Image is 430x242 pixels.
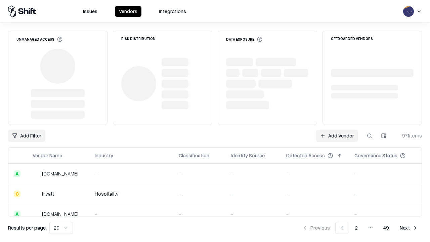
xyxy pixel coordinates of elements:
div: Identity Source [231,152,265,159]
nav: pagination [298,222,422,234]
div: [DOMAIN_NAME] [42,210,78,217]
img: primesec.co.il [33,211,39,217]
button: 1 [335,222,348,234]
div: - [231,170,275,177]
div: - [354,170,416,177]
div: - [231,210,275,217]
div: C [14,191,20,197]
div: - [286,210,344,217]
div: Risk Distribution [121,37,156,40]
div: Governance Status [354,152,397,159]
div: Data Exposure [226,37,262,42]
button: 2 [350,222,363,234]
div: A [14,170,20,177]
div: Unmanaged Access [16,37,62,42]
div: - [286,190,344,197]
a: Add Vendor [316,130,358,142]
button: Issues [79,6,101,17]
button: 49 [378,222,394,234]
div: Vendor Name [33,152,62,159]
img: Hyatt [33,191,39,197]
div: - [354,210,416,217]
div: Detected Access [286,152,325,159]
div: A [14,211,20,217]
div: Hyatt [42,190,54,197]
div: Hospitality [95,190,168,197]
div: - [179,170,220,177]
div: 971 items [395,132,422,139]
button: Integrations [155,6,190,17]
div: - [286,170,344,177]
div: - [95,170,168,177]
div: - [179,210,220,217]
div: [DOMAIN_NAME] [42,170,78,177]
button: Vendors [115,6,141,17]
div: - [354,190,416,197]
div: Offboarded Vendors [331,37,373,40]
button: Next [396,222,422,234]
img: intrado.com [33,170,39,177]
div: Classification [179,152,209,159]
div: Industry [95,152,113,159]
p: Results per page: [8,224,47,231]
div: - [179,190,220,197]
div: - [95,210,168,217]
button: Add Filter [8,130,45,142]
div: - [231,190,275,197]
